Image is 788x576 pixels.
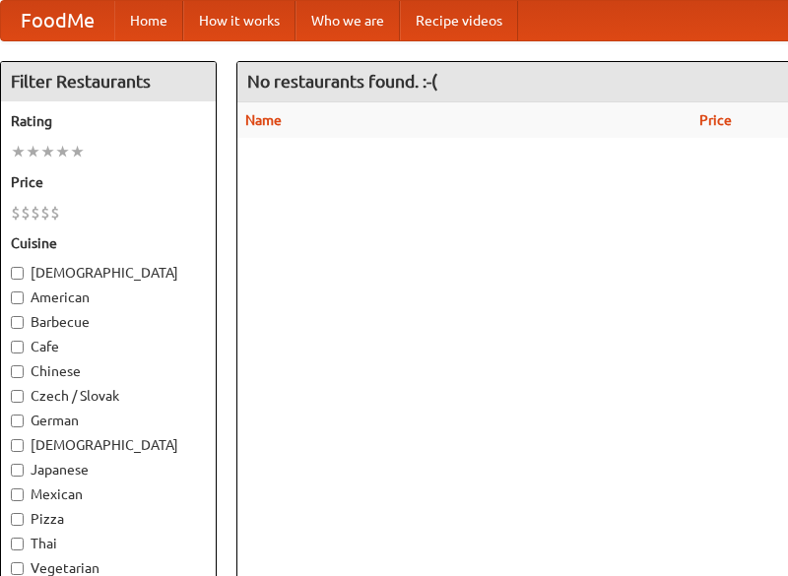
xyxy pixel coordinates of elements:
label: Thai [11,534,206,553]
a: How it works [183,1,295,40]
h4: Filter Restaurants [1,62,216,101]
input: American [11,291,24,304]
h5: Price [11,172,206,192]
li: ★ [70,141,85,162]
label: [DEMOGRAPHIC_DATA] [11,263,206,283]
input: Japanese [11,464,24,477]
h5: Rating [11,111,206,131]
input: [DEMOGRAPHIC_DATA] [11,267,24,280]
input: [DEMOGRAPHIC_DATA] [11,439,24,452]
a: Recipe videos [400,1,518,40]
label: Barbecue [11,312,206,332]
label: Japanese [11,460,206,480]
li: ★ [40,141,55,162]
input: Mexican [11,488,24,501]
input: German [11,415,24,427]
input: Cafe [11,341,24,353]
input: Thai [11,538,24,550]
li: ★ [11,141,26,162]
h5: Cuisine [11,233,206,253]
a: FoodMe [1,1,114,40]
a: Who we are [295,1,400,40]
li: ★ [26,141,40,162]
input: Czech / Slovak [11,390,24,403]
li: $ [31,202,40,224]
label: Cafe [11,337,206,356]
ng-pluralize: No restaurants found. :-( [247,72,437,91]
input: Chinese [11,365,24,378]
a: Price [699,112,732,128]
label: [DEMOGRAPHIC_DATA] [11,435,206,455]
li: ★ [55,141,70,162]
label: Chinese [11,361,206,381]
label: German [11,411,206,430]
input: Barbecue [11,316,24,329]
li: $ [50,202,60,224]
input: Vegetarian [11,562,24,575]
label: Pizza [11,509,206,529]
label: American [11,288,206,307]
li: $ [11,202,21,224]
label: Mexican [11,484,206,504]
a: Name [245,112,282,128]
input: Pizza [11,513,24,526]
li: $ [21,202,31,224]
li: $ [40,202,50,224]
label: Czech / Slovak [11,386,206,406]
a: Home [114,1,183,40]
